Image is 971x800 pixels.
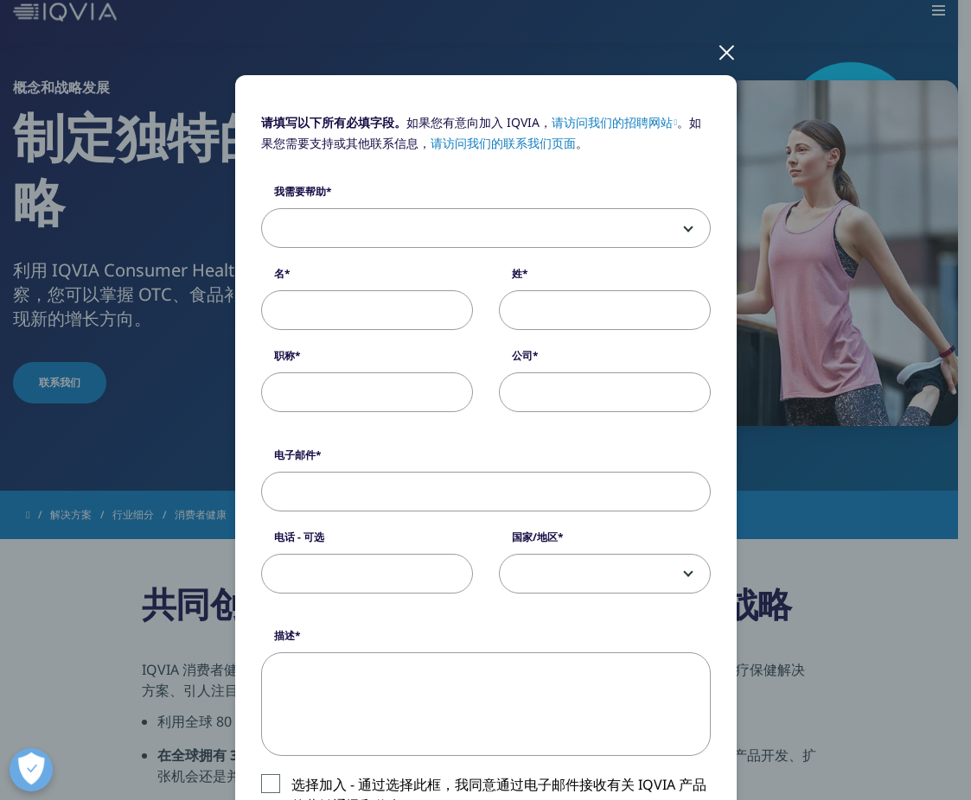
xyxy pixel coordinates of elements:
[274,530,324,544] font: 电话 - 可选
[274,348,295,363] font: 职称
[406,114,552,130] font: 如果您有意向加入 IQVIA，
[274,628,295,643] font: 描述
[274,448,316,462] font: 电子邮件
[274,266,284,281] font: 名
[431,135,576,151] a: 请访问我们的联系我们页面
[274,184,326,199] font: 我需要帮助
[552,114,678,130] a: 请访问我们的招聘网站
[512,530,558,544] font: 国家/地区
[261,114,406,130] font: 请填写以下所有必填字段。
[576,135,588,151] font: 。
[552,114,673,130] font: 请访问我们的招聘网站
[512,348,533,363] font: 公司
[10,748,53,791] button: 打开偏好设置
[512,266,522,281] font: 姓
